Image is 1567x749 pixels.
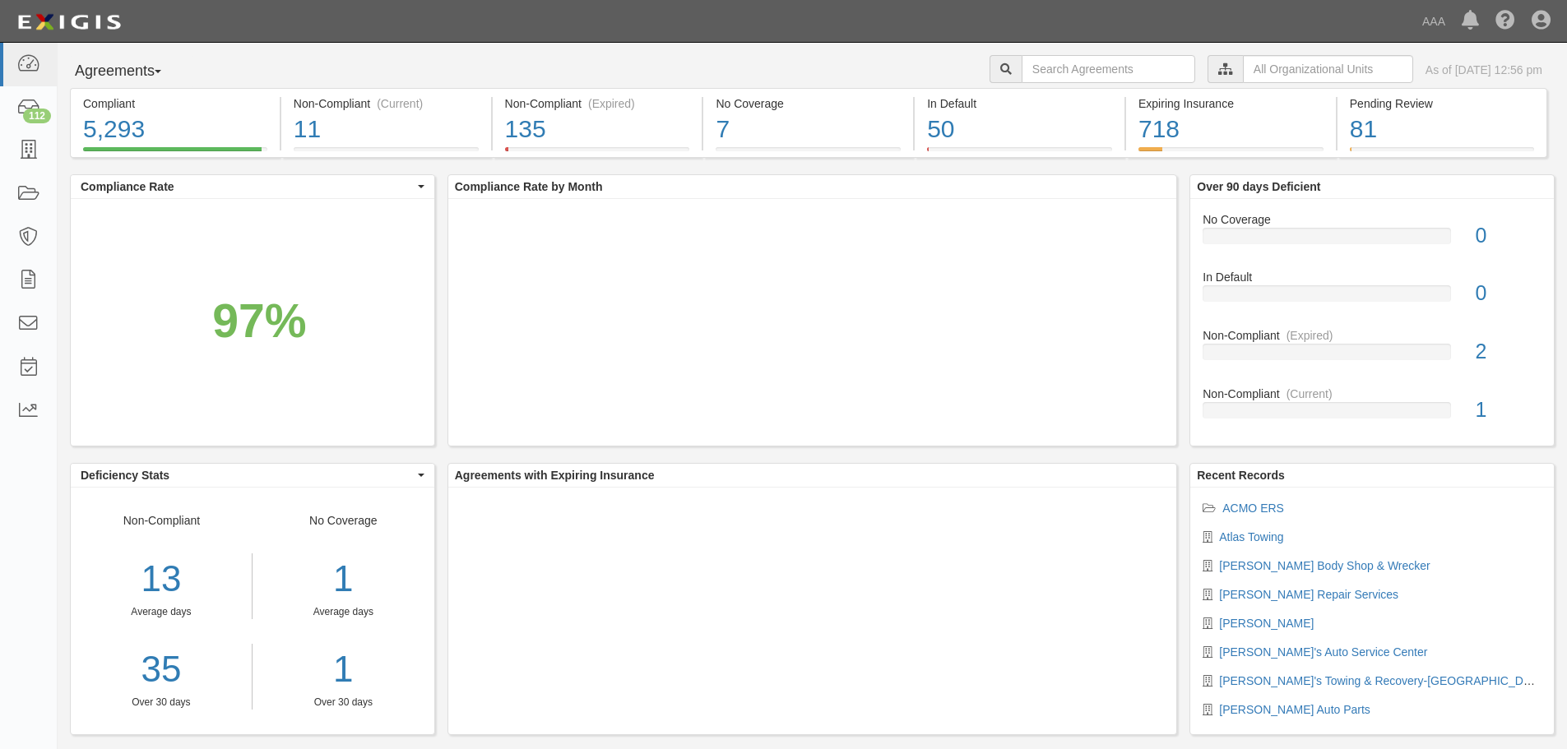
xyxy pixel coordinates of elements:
div: 2 [1463,337,1554,367]
b: Over 90 days Deficient [1197,180,1320,193]
div: Pending Review [1350,95,1534,112]
button: Deficiency Stats [71,464,434,487]
a: No Coverage7 [703,147,913,160]
div: 1 [265,553,422,605]
b: Compliance Rate by Month [455,180,603,193]
a: Expiring Insurance718 [1126,147,1336,160]
div: Non-Compliant [71,512,253,710]
div: 135 [505,112,690,147]
input: Search Agreements [1022,55,1195,83]
div: Non-Compliant (Expired) [505,95,690,112]
div: 13 [71,553,252,605]
img: logo-5460c22ac91f19d4615b14bd174203de0afe785f0fc80cf4dbbc73dc1793850b.png [12,7,126,37]
div: In Default [927,95,1112,112]
a: Compliant5,293 [70,147,280,160]
div: No Coverage [716,95,901,112]
div: 1 [1463,395,1554,425]
div: Average days [265,605,422,619]
div: In Default [1190,269,1554,285]
a: AAA [1414,5,1453,38]
span: Deficiency Stats [81,467,414,483]
div: 5,293 [83,112,267,147]
div: (Current) [1287,386,1333,402]
a: [PERSON_NAME] Body Shop & Wrecker [1219,559,1430,572]
div: Average days [71,605,252,619]
div: Non-Compliant [1190,327,1554,344]
div: As of [DATE] 12:56 pm [1426,62,1542,78]
div: Over 30 days [71,696,252,710]
a: [PERSON_NAME] [1219,617,1314,630]
a: [PERSON_NAME]'s Towing & Recovery-[GEOGRAPHIC_DATA] [1219,674,1547,687]
div: No Coverage [1190,211,1554,228]
div: 0 [1463,279,1554,308]
div: 81 [1350,112,1534,147]
a: [PERSON_NAME]'s Auto Service Center [1219,645,1427,659]
div: 0 [1463,221,1554,251]
button: Agreements [70,55,193,88]
a: Non-Compliant(Current)11 [281,147,491,160]
a: In Default0 [1203,269,1542,327]
div: Expiring Insurance [1138,95,1324,112]
div: Non-Compliant (Current) [294,95,479,112]
input: All Organizational Units [1243,55,1413,83]
button: Compliance Rate [71,175,434,198]
a: No Coverage0 [1203,211,1542,270]
a: Non-Compliant(Expired)135 [493,147,702,160]
div: 50 [927,112,1112,147]
div: No Coverage [253,512,434,710]
div: (Expired) [588,95,635,112]
b: Agreements with Expiring Insurance [455,469,655,482]
b: Recent Records [1197,469,1285,482]
a: Pending Review81 [1338,147,1547,160]
a: Non-Compliant(Current)1 [1203,386,1542,432]
i: Help Center - Complianz [1495,12,1515,31]
div: Compliant [83,95,267,112]
a: [PERSON_NAME] Auto Parts [1219,703,1370,716]
a: 35 [71,644,252,696]
a: In Default50 [915,147,1124,160]
div: Over 30 days [265,696,422,710]
div: 7 [716,112,901,147]
div: 718 [1138,112,1324,147]
div: (Expired) [1287,327,1333,344]
a: Atlas Towing [1219,530,1283,543]
a: [PERSON_NAME] Repair Services [1219,588,1398,601]
a: 1 [265,644,422,696]
div: 11 [294,112,479,147]
div: (Current) [377,95,423,112]
a: Non-Compliant(Expired)2 [1203,327,1542,386]
div: 97% [212,288,306,355]
span: Compliance Rate [81,178,414,195]
div: Non-Compliant [1190,386,1554,402]
a: ACMO ERS [1222,502,1284,515]
div: 112 [23,109,51,123]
